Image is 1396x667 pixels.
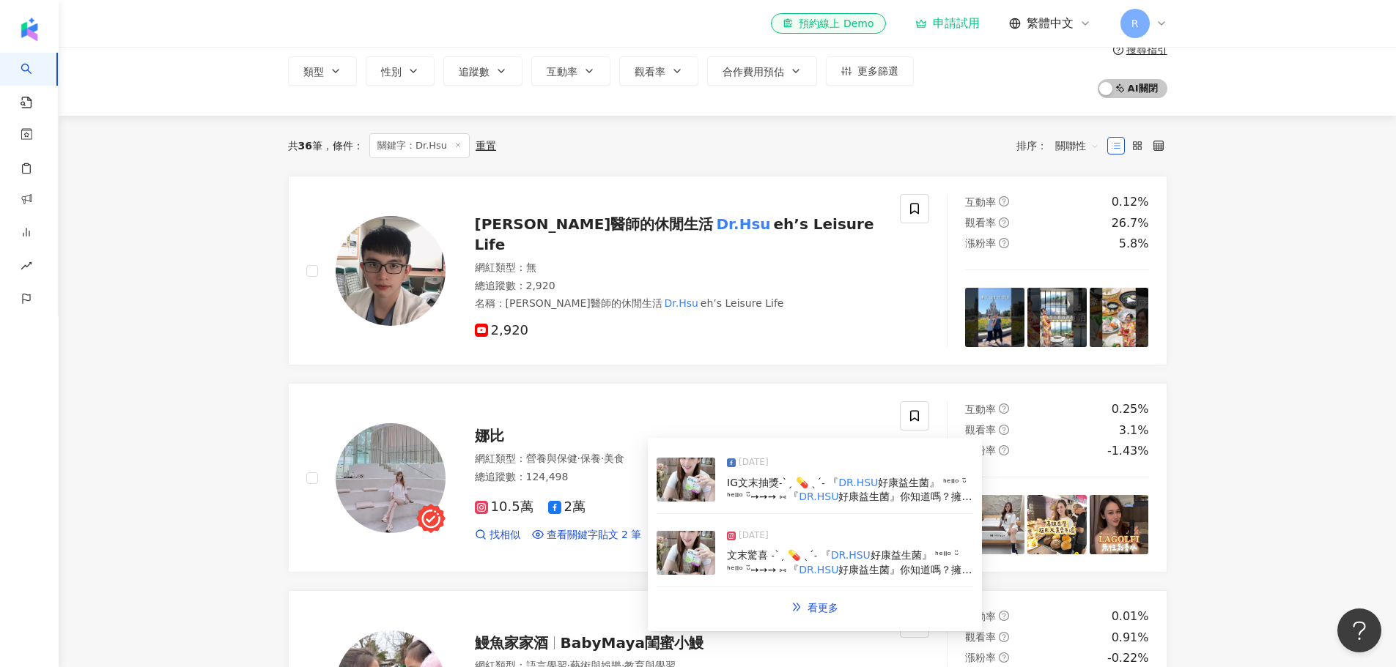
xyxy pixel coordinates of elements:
[783,16,874,31] div: 預約線上 Demo
[526,452,577,464] span: 營養與保健
[999,632,1009,642] span: question-circle
[1119,422,1149,439] div: 3.1%
[531,56,610,86] button: 互動率
[739,529,769,543] span: [DATE]
[727,549,831,561] span: 文末驚喜 ˗ˋˏ 💊 ˎˊ˗ 『
[776,593,854,622] a: double-right看更多
[999,238,1009,248] span: question-circle
[965,652,996,663] span: 漲粉率
[1027,495,1087,554] img: post-image
[635,66,665,78] span: 觀看率
[707,56,817,86] button: 合作費用預估
[1112,630,1149,646] div: 0.91%
[1112,194,1149,210] div: 0.12%
[1016,134,1107,157] div: 排序：
[965,631,996,643] span: 觀看率
[476,140,496,152] div: 重置
[506,297,662,309] span: [PERSON_NAME]醫師的休閒生活
[727,549,959,575] span: 好康益生菌』 ᑋᵉᑊᑊᵒ ᵕ̈ ᑋᵉᑊᑊᵒ ᵕ̈➙➙➙ ⑅ 『
[1112,608,1149,625] div: 0.01%
[577,452,580,464] span: ·
[826,56,914,86] button: 更多篩選
[1126,44,1167,56] div: 搜尋指引
[18,18,41,41] img: logo icon
[799,491,838,502] mark: DR.HSU
[808,602,838,614] span: 看更多
[381,66,402,78] span: 性別
[727,491,973,545] span: 好康益生菌』你知道嗎？擁有健康菌叢有助於調整體質、增加防護力，甚至情緒都有關聯。�如果你經常有排便不順、消化不順的情況，那麼，選對益生菌就非常重要了。
[1112,215,1149,231] div: 26.7%
[915,16,980,31] a: 申請試用
[1337,608,1381,652] iframe: Help Scout Beacon - Open
[475,427,504,444] span: 娜比
[561,634,703,652] span: BabyMaya閨蜜小鰻
[999,611,1009,621] span: question-circle
[322,140,363,152] span: 條件 ：
[838,477,878,488] mark: DR.HSU
[713,212,773,236] mark: Dr.Hsu
[21,53,50,110] a: search
[723,66,784,78] span: 合作費用預估
[443,56,522,86] button: 追蹤數
[475,470,883,485] div: 總追蹤數 ： 124,498
[475,261,883,275] div: 網紅類型 ： 無
[336,423,446,533] img: KOL Avatar
[288,383,1167,573] a: KOL Avatar娜比網紅類型：營養與保健·保養·美食總追蹤數：124,49810.5萬2萬找相似查看關鍵字貼文 2 筆互動率question-circle0.25%觀看率question-c...
[604,452,624,464] span: 美食
[1119,236,1149,252] div: 5.8%
[657,458,715,502] img: post-image
[366,56,435,86] button: 性別
[965,495,1024,554] img: post-image
[475,279,883,294] div: 總追蹤數 ： 2,920
[547,66,577,78] span: 互動率
[799,564,838,575] mark: DR.HSU
[475,215,714,233] span: [PERSON_NAME]醫師的休閒生活
[1112,401,1149,417] div: 0.25%
[532,528,642,543] a: 查看關鍵字貼文 2 筆
[336,216,446,326] img: KOL Avatar
[547,528,642,543] span: 查看關鍵字貼文 2 筆
[580,452,601,464] span: 保養
[999,425,1009,435] span: question-circle
[739,455,769,470] span: [DATE]
[288,56,357,86] button: 類型
[999,445,1009,455] span: question-circle
[21,251,32,284] span: rise
[1131,15,1139,31] span: R
[490,528,520,543] span: 找相似
[288,176,1167,365] a: KOL Avatar[PERSON_NAME]醫師的休閒生活Dr.Hsueh’s Leisure Life網紅類型：無總追蹤數：2,920名稱：[PERSON_NAME]醫師的休閒生活Dr.Hs...
[965,424,996,436] span: 觀看率
[999,403,1009,414] span: question-circle
[288,140,322,152] div: 共 筆
[475,634,548,652] span: 鰻魚家家酒
[662,295,701,311] mark: Dr.Hsu
[771,13,885,34] a: 預約線上 Demo
[1027,15,1074,31] span: 繁體中文
[1090,495,1149,554] img: post-image
[727,477,838,488] span: IG文末抽獎˗ˋˏ 💊 ˎˊ˗ 『
[701,297,784,309] span: eh’s Leisure Life
[965,288,1024,347] img: post-image
[965,237,996,249] span: 漲粉率
[475,452,883,466] div: 網紅類型 ：
[475,528,520,543] a: 找相似
[1113,45,1123,55] span: question-circle
[965,217,996,228] span: 觀看率
[619,56,698,86] button: 觀看率
[999,217,1009,228] span: question-circle
[475,295,784,311] span: 名稱 ：
[857,65,898,77] span: 更多篩選
[999,196,1009,206] span: question-circle
[459,66,490,78] span: 追蹤數
[1027,288,1087,347] img: post-image
[999,652,1009,663] span: question-circle
[1090,288,1149,347] img: post-image
[475,323,529,338] span: 2,920
[303,66,324,78] span: 類型
[475,499,533,515] span: 10.5萬
[791,602,802,612] span: double-right
[727,564,973,619] span: 好康益生菌』你知道嗎？擁有健康菌叢有助於調整體質、增加防護力，甚至情緒都有關聯。 如果你經常有排便不順、消化不順的情況，那麼，選對益生菌就非常重要了。
[369,133,470,158] span: 關鍵字：Dr.Hsu
[965,403,996,415] span: 互動率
